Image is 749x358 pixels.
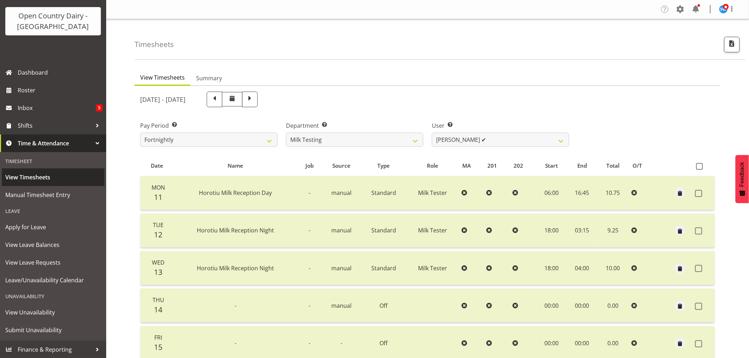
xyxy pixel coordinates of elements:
[2,154,104,168] div: Timesheet
[719,5,728,13] img: steve-webb7510.jpg
[724,37,740,52] button: Export CSV
[2,236,104,254] a: View Leave Balances
[2,321,104,339] a: Submit Unavailability
[5,222,101,232] span: Apply for Leave
[18,67,103,78] span: Dashboard
[5,239,101,250] span: View Leave Balances
[18,120,92,131] span: Shifts
[5,172,101,183] span: View Timesheets
[2,168,104,186] a: View Timesheets
[2,218,104,236] a: Apply for Leave
[135,40,174,48] h4: Timesheets
[140,73,185,82] span: View Timesheets
[5,325,101,335] span: Submit Unavailability
[2,204,104,218] div: Leave
[739,162,745,187] span: Feedback
[2,186,104,204] a: Manual Timesheet Entry
[5,190,101,200] span: Manual Timesheet Entry
[2,271,104,289] a: Leave/Unavailability Calendar
[5,307,101,318] span: View Unavailability
[2,304,104,321] a: View Unavailability
[5,275,101,285] span: Leave/Unavailability Calendar
[96,104,103,111] span: 5
[2,289,104,304] div: Unavailability
[18,103,96,113] span: Inbox
[736,155,749,203] button: Feedback - Show survey
[2,254,104,271] a: View Leave Requests
[196,74,222,82] span: Summary
[18,344,92,355] span: Finance & Reporting
[18,85,103,96] span: Roster
[12,11,94,32] div: Open Country Dairy - [GEOGRAPHIC_DATA]
[5,257,101,268] span: View Leave Requests
[18,138,92,149] span: Time & Attendance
